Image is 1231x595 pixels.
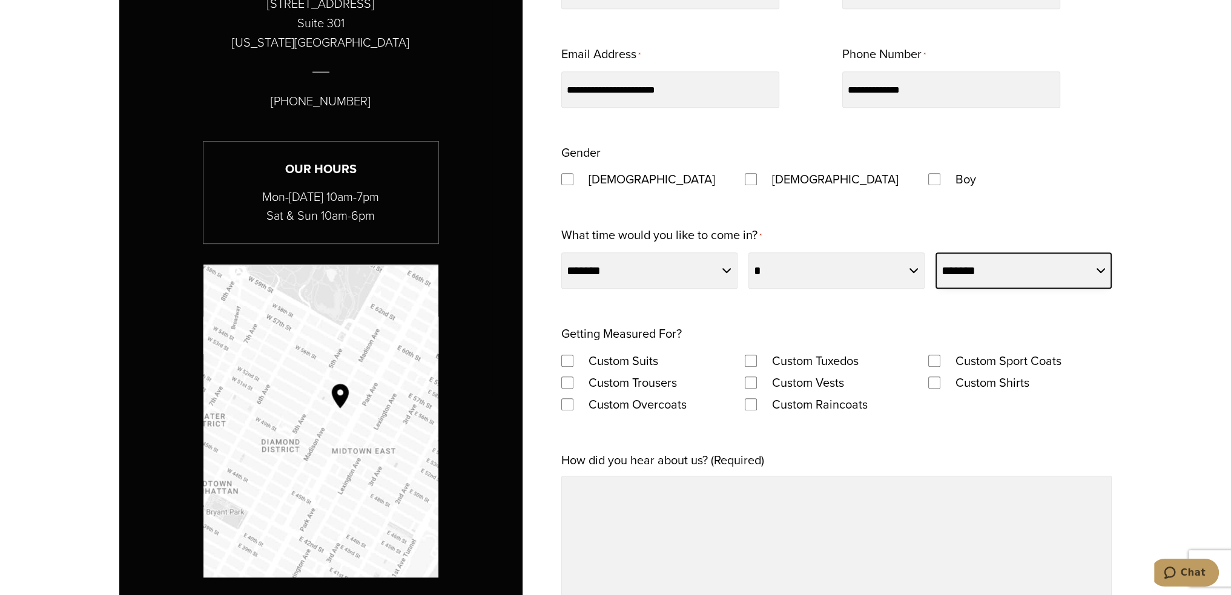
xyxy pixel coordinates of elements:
[561,142,601,163] legend: Gender
[561,43,641,67] label: Email Address
[203,265,438,577] a: Map to Alan David Custom
[760,393,880,415] label: Custom Raincoats
[760,372,856,393] label: Custom Vests
[943,350,1074,372] label: Custom Sport Coats
[1154,559,1219,589] iframe: Opens a widget where you can chat to one of our agents
[576,372,689,393] label: Custom Trousers
[203,188,438,225] p: Mon-[DATE] 10am-7pm Sat & Sun 10am-6pm
[561,323,682,344] legend: Getting Measured For?
[760,168,911,190] label: [DEMOGRAPHIC_DATA]
[943,168,988,190] label: Boy
[842,43,926,67] label: Phone Number
[576,168,727,190] label: [DEMOGRAPHIC_DATA]
[203,265,438,577] img: Google map with pin showing Alan David location at Madison Avenue & 53rd Street NY
[561,224,762,248] label: What time would you like to come in?
[943,372,1041,393] label: Custom Shirts
[203,160,438,179] h3: Our Hours
[561,449,764,471] label: How did you hear about us? (Required)
[271,91,371,111] p: [PHONE_NUMBER]
[576,393,699,415] label: Custom Overcoats
[576,350,670,372] label: Custom Suits
[760,350,871,372] label: Custom Tuxedos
